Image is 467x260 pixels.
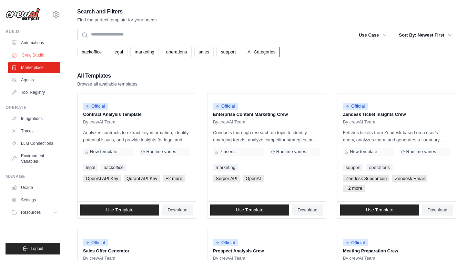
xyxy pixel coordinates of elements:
a: Use Template [340,204,419,216]
h2: Search and Filters [77,7,157,17]
p: Fetches tickets from Zendesk based on a user's query, analyzes them, and generates a summary. Out... [343,129,450,143]
a: marketing [213,164,238,171]
a: Use Template [210,204,289,216]
a: Usage [8,182,60,193]
p: Browse all available templates [77,81,138,88]
span: +2 more [163,175,185,182]
a: Crew Studio [9,50,61,61]
a: Marketplace [8,62,60,73]
div: Build [6,29,60,34]
a: support [216,47,240,57]
span: Download [427,207,447,213]
a: Integrations [8,113,60,124]
a: Settings [8,194,60,206]
a: Traces [8,126,60,137]
a: Download [422,204,453,216]
span: Official [83,103,108,110]
a: backoffice [77,47,106,57]
p: Find the perfect template for your needs [77,17,157,23]
span: Download [297,207,317,213]
span: Use Template [366,207,393,213]
span: Runtime varies [276,149,306,154]
p: Enterprise Content Marketing Crew [213,111,320,118]
a: Automations [8,37,60,48]
button: Resources [8,207,60,218]
span: Qdrant API Key [124,175,160,182]
p: Meeting Preparation Crew [343,248,450,254]
span: New template [90,149,117,154]
button: Logout [6,243,60,254]
span: Resources [21,210,41,215]
img: Logo [6,8,40,21]
p: Conducts thorough research on topic to identify emerging trends, analyze competitor strategies, a... [213,129,320,143]
div: Manage [6,174,60,179]
button: Sort By: Newest First [395,29,456,41]
a: legal [83,164,98,171]
span: OpenAI [243,175,264,182]
h2: All Templates [77,71,138,81]
a: LLM Connections [8,138,60,149]
span: Logout [31,246,43,251]
span: Official [343,239,368,246]
a: backoffice [101,164,126,171]
a: Tool Registry [8,87,60,98]
span: +2 more [343,185,365,192]
span: By crewAI Team [343,119,375,125]
span: Official [83,239,108,246]
span: Official [343,103,368,110]
a: marketing [130,47,159,57]
span: Zendesk Email [392,175,427,182]
span: Zendesk Subdomain [343,175,389,182]
span: By crewAI Team [213,119,245,125]
a: operations [162,47,192,57]
span: 7 users [220,149,235,154]
a: support [343,164,363,171]
p: Zendesk Ticket Insights Crew [343,111,450,118]
span: OpenAI API Key [83,175,121,182]
p: Sales Offer Generator [83,248,190,254]
a: Download [162,204,193,216]
span: Use Template [236,207,263,213]
span: Runtime varies [146,149,176,154]
a: All Categories [243,47,280,57]
a: Use Template [80,204,159,216]
a: Agents [8,74,60,86]
span: Use Template [106,207,133,213]
span: Runtime varies [406,149,436,154]
span: Official [213,103,238,110]
a: legal [109,47,127,57]
a: sales [194,47,214,57]
span: Download [167,207,187,213]
a: operations [366,164,393,171]
div: Operate [6,105,60,110]
a: Download [292,204,323,216]
span: Serper API [213,175,240,182]
p: Analyzes contracts to extract key information, identify potential issues, and provide insights fo... [83,129,190,143]
span: Official [213,239,238,246]
p: Prospect Analysis Crew [213,248,320,254]
button: Use Case [355,29,391,41]
span: New template [350,149,377,154]
a: Environment Variables [8,150,60,167]
p: Contract Analysis Template [83,111,190,118]
span: By crewAI Team [83,119,115,125]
